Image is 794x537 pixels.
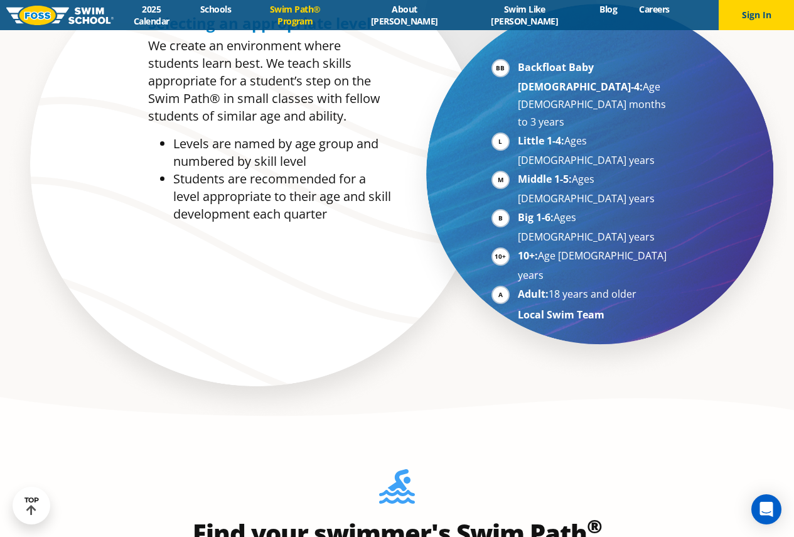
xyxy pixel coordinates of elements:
[518,172,572,186] strong: Middle 1-5:
[518,287,549,301] strong: Adult:
[518,209,672,246] li: Ages [DEMOGRAPHIC_DATA] years
[518,132,672,169] li: Ages [DEMOGRAPHIC_DATA] years
[518,170,672,207] li: Ages [DEMOGRAPHIC_DATA] years
[518,308,604,322] strong: Local Swim Team
[114,3,190,27] a: 2025 Calendar
[348,3,461,27] a: About [PERSON_NAME]
[518,134,564,148] strong: Little 1-4:
[518,210,554,224] strong: Big 1-6:
[6,6,114,25] img: FOSS Swim School Logo
[628,3,680,15] a: Careers
[24,496,39,516] div: TOP
[518,58,672,131] li: Age [DEMOGRAPHIC_DATA] months to 3 years
[148,37,391,125] p: We create an environment where students learn best. We teach skills appropriate for a student’s s...
[173,170,391,223] li: Students are recommended for a level appropriate to their age and skill development each quarter
[461,3,589,27] a: Swim Like [PERSON_NAME]
[518,249,538,263] strong: 10+:
[379,469,415,512] img: Foss-Location-Swimming-Pool-Person.svg
[173,135,391,170] li: Levels are named by age group and numbered by skill level
[518,60,643,94] strong: Backfloat Baby [DEMOGRAPHIC_DATA]-4:
[518,247,672,284] li: Age [DEMOGRAPHIC_DATA] years
[242,3,348,27] a: Swim Path® Program
[751,494,781,524] div: Open Intercom Messenger
[589,3,628,15] a: Blog
[518,285,672,305] li: 18 years and older
[190,3,242,15] a: Schools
